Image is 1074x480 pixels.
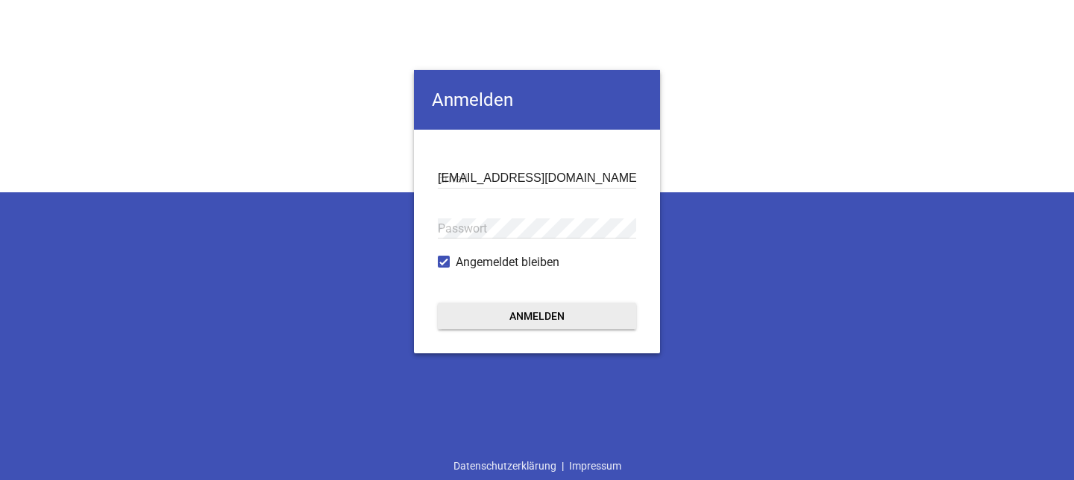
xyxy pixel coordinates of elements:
[414,70,660,130] h4: Anmelden
[564,452,626,480] a: Impressum
[448,452,626,480] div: |
[456,253,559,271] span: Angemeldet bleiben
[448,452,562,480] a: Datenschutzerklärung
[438,303,636,329] button: Anmelden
